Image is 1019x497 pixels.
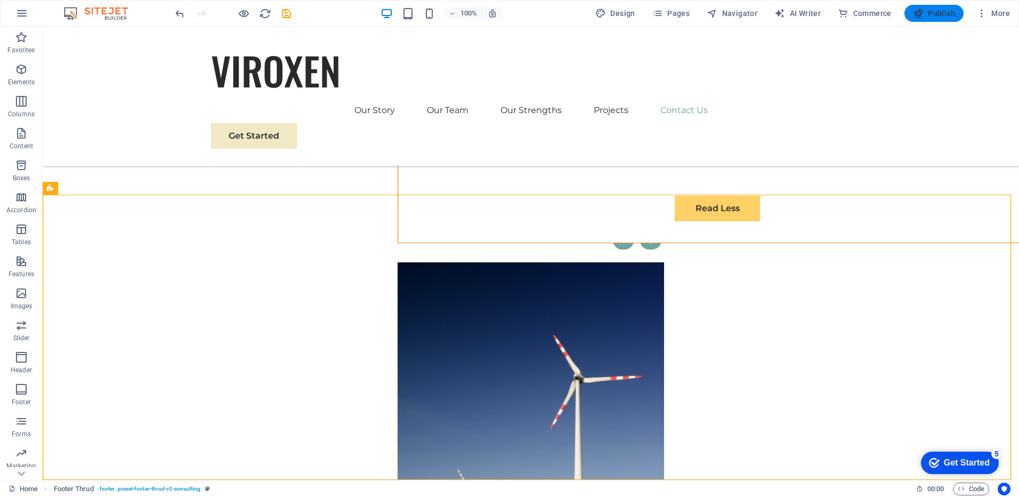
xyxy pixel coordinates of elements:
span: Pages [652,8,690,19]
h6: 100% [460,7,477,20]
p: Columns [8,110,35,118]
span: . footer .preset-footer-thrud-v3-consulting [98,483,201,495]
p: Header [11,366,32,374]
span: : [935,485,936,493]
p: Slider [13,334,30,342]
h6: Session time [916,483,944,495]
nav: breadcrumb [54,483,210,495]
p: Favorites [7,46,35,54]
i: Reload page [259,7,271,20]
span: Code [958,483,984,495]
button: Pages [648,5,694,22]
span: Design [595,8,635,19]
span: AI Writer [774,8,821,19]
div: Design (Ctrl+Alt+Y) [591,5,640,22]
button: AI Writer [770,5,825,22]
button: undo [173,7,186,20]
span: 00 00 [927,483,944,495]
span: Publish [913,8,955,19]
a: Click to cancel selection. Double-click to open Pages [9,483,38,495]
button: Commerce [834,5,896,22]
i: Save (Ctrl+S) [280,7,293,20]
button: Publish [904,5,964,22]
img: Editor Logo [61,7,141,20]
button: More [972,5,1014,22]
i: This element is a customizable preset [205,486,210,492]
p: Tables [12,238,31,246]
span: Click to select. Double-click to edit [54,483,94,495]
div: Get Started 5 items remaining, 0% complete [9,5,86,28]
p: Marketing [6,462,36,470]
button: Usercentrics [998,483,1010,495]
span: Commerce [838,8,892,19]
span: More [976,8,1010,19]
button: Navigator [702,5,762,22]
p: Footer [12,398,31,406]
button: 100% [444,7,482,20]
div: 5 [79,2,90,13]
span: Navigator [707,8,757,19]
i: Undo: Change text (Ctrl+Z) [174,7,186,20]
i: On resize automatically adjust zoom level to fit chosen device. [488,9,497,18]
button: reload [258,7,271,20]
p: Forms [12,430,31,438]
p: Content [10,142,33,150]
p: Elements [8,78,35,86]
button: Code [953,483,989,495]
p: Features [9,270,34,278]
button: save [280,7,293,20]
button: Click here to leave preview mode and continue editing [237,7,250,20]
p: Boxes [13,174,30,182]
p: Images [11,302,33,310]
button: Design [591,5,640,22]
p: Accordion [6,206,36,214]
div: Get Started [31,12,77,21]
